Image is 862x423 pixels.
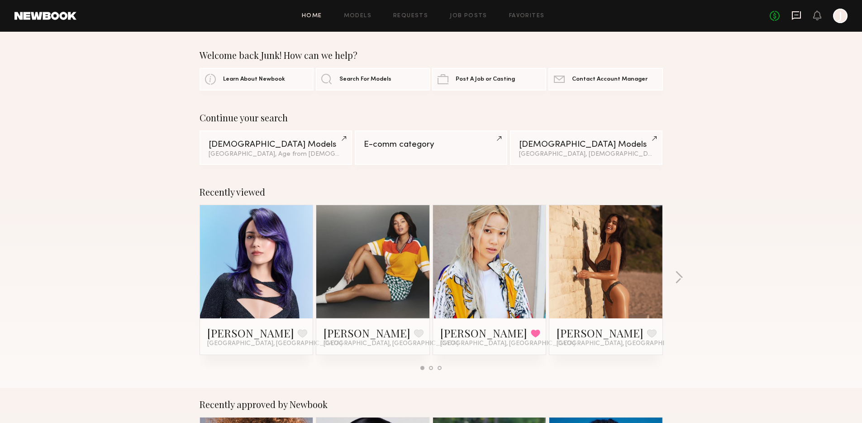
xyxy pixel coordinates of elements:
span: Learn About Newbook [223,77,285,82]
a: [PERSON_NAME] [207,326,294,340]
a: Search For Models [316,68,430,91]
a: Post A Job or Casting [432,68,546,91]
span: Search For Models [339,77,391,82]
span: Post A Job or Casting [456,77,515,82]
a: [PERSON_NAME] [557,326,643,340]
a: Favorites [509,13,545,19]
span: [GEOGRAPHIC_DATA], [GEOGRAPHIC_DATA] [440,340,575,347]
a: [DEMOGRAPHIC_DATA] Models[GEOGRAPHIC_DATA], [DEMOGRAPHIC_DATA] [510,130,662,165]
div: [GEOGRAPHIC_DATA], [DEMOGRAPHIC_DATA] [519,151,653,158]
a: E-comm category [355,130,507,165]
div: Continue your search [200,112,663,123]
div: [DEMOGRAPHIC_DATA] Models [209,140,343,149]
span: [GEOGRAPHIC_DATA], [GEOGRAPHIC_DATA] [324,340,458,347]
div: Welcome back Junk! How can we help? [200,50,663,61]
a: [DEMOGRAPHIC_DATA] Models[GEOGRAPHIC_DATA], Age from [DEMOGRAPHIC_DATA]. [200,130,352,165]
div: [GEOGRAPHIC_DATA], Age from [DEMOGRAPHIC_DATA]. [209,151,343,158]
a: [PERSON_NAME] [440,326,527,340]
a: Models [344,13,371,19]
a: [PERSON_NAME] [324,326,410,340]
div: E-comm category [364,140,498,149]
div: Recently viewed [200,187,663,197]
span: [GEOGRAPHIC_DATA], [GEOGRAPHIC_DATA] [557,340,691,347]
a: Job Posts [450,13,487,19]
a: Contact Account Manager [548,68,662,91]
div: [DEMOGRAPHIC_DATA] Models [519,140,653,149]
a: Requests [393,13,428,19]
a: Home [302,13,322,19]
div: Recently approved by Newbook [200,399,663,410]
span: [GEOGRAPHIC_DATA], [GEOGRAPHIC_DATA] [207,340,342,347]
a: J [833,9,848,23]
span: Contact Account Manager [572,77,648,82]
a: Learn About Newbook [200,68,314,91]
